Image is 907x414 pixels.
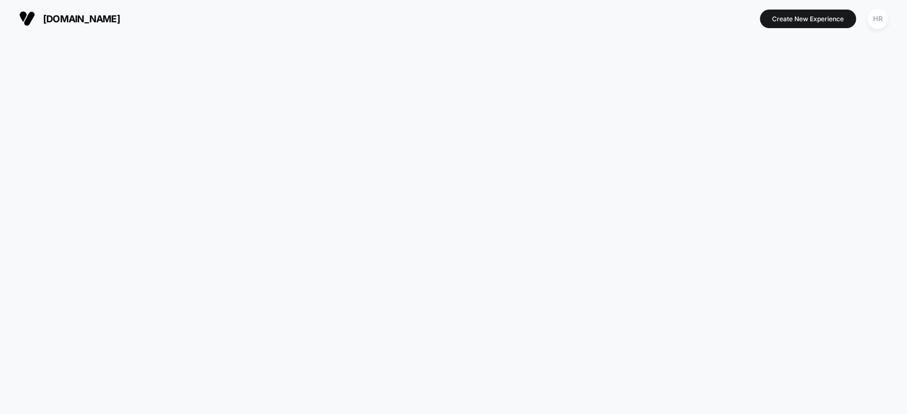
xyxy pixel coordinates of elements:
button: [DOMAIN_NAME] [16,10,123,27]
img: Visually logo [19,11,35,27]
span: [DOMAIN_NAME] [43,13,120,24]
button: HR [864,8,891,30]
div: HR [867,8,888,29]
button: Create New Experience [760,10,856,28]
